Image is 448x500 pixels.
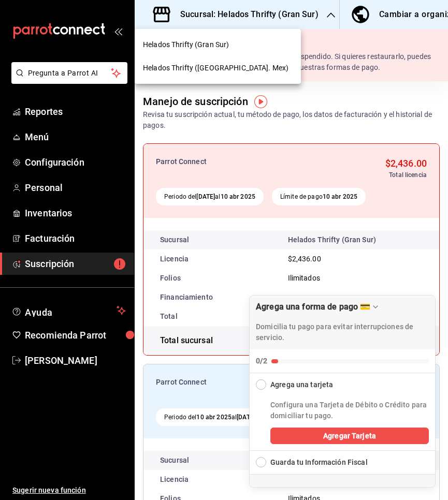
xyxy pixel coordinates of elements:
[250,373,435,390] button: Collapse Checklist
[135,56,301,80] div: Helados Thrifty ([GEOGRAPHIC_DATA]. Mex)
[135,33,301,56] div: Helados Thrifty (Gran Sur)
[256,321,429,343] p: Domicilia tu pago para evitar interrupciones de servicio.
[256,356,267,366] div: 0/2
[254,95,267,108] img: Tooltip marker
[270,457,368,468] div: Guarda tu Información Fiscal
[249,295,436,488] div: Agrega una forma de pago 💳
[270,379,333,390] div: Agrega una tarjeta
[250,451,435,474] button: Expand Checklist
[323,431,376,442] span: Agregar Tarjeta
[143,39,229,50] span: Helados Thrifty (Gran Sur)
[250,296,435,373] button: Collapse Checklist
[256,302,370,312] div: Agrega una forma de pago 💳
[143,63,288,73] span: Helados Thrifty ([GEOGRAPHIC_DATA]. Mex)
[270,400,429,421] p: Configura una Tarjeta de Débito o Crédito para domiciliar tu pago.
[250,296,435,349] div: Drag to move checklist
